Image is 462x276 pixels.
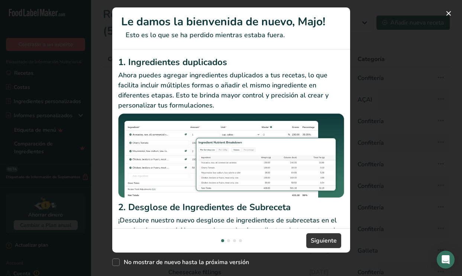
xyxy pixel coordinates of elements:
[118,215,344,245] p: ¡Descubre nuestro nuevo desglose de ingredientes de subrecetas en el creador de recetas! Ahora pu...
[118,55,344,69] h2: 1. Ingredientes duplicados
[121,30,341,40] p: Esto es lo que se ha perdido mientras estaba fuera.
[120,259,249,266] span: No mostrar de nuevo hasta la próxima versión
[311,236,337,245] span: Siguiente
[306,233,341,248] button: Siguiente
[437,251,455,269] div: Open Intercom Messenger
[121,13,341,30] h1: Le damos la bienvenida de nuevo, Majo!
[118,113,344,198] img: Ingredientes duplicados
[118,200,344,214] h2: 2. Desglose de Ingredientes de Subreceta
[118,70,344,110] p: Ahora puedes agregar ingredientes duplicados a tus recetas, lo que facilita incluir múltiples for...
